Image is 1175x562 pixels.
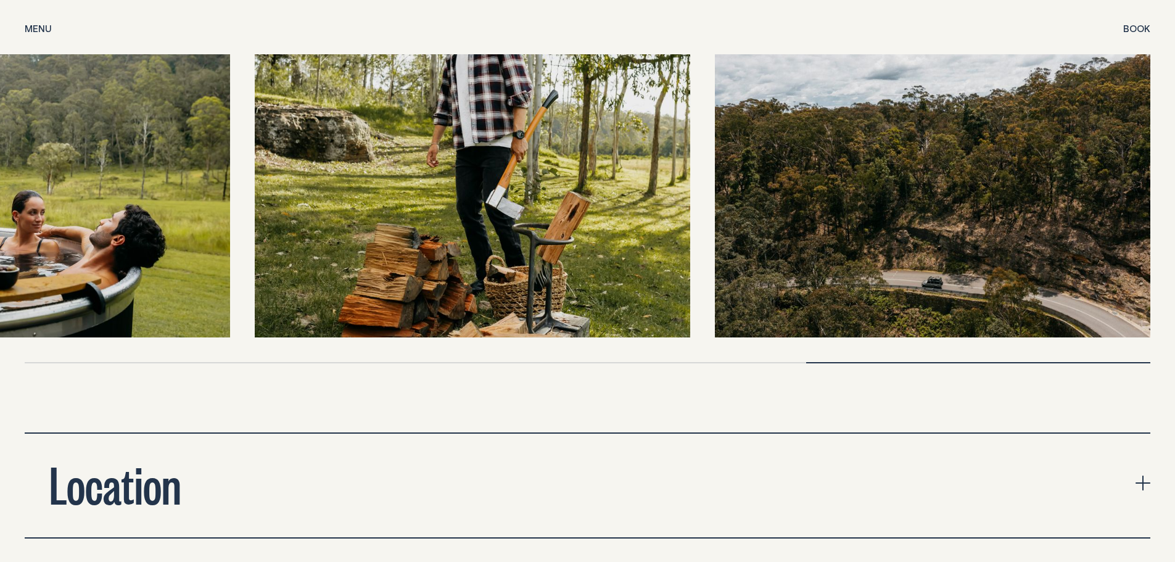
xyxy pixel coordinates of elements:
[25,22,52,37] button: show menu
[25,24,52,33] span: Menu
[1123,24,1150,33] span: Book
[49,458,181,508] h2: Location
[1123,22,1150,37] button: show booking tray
[25,434,1150,537] button: expand accordion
